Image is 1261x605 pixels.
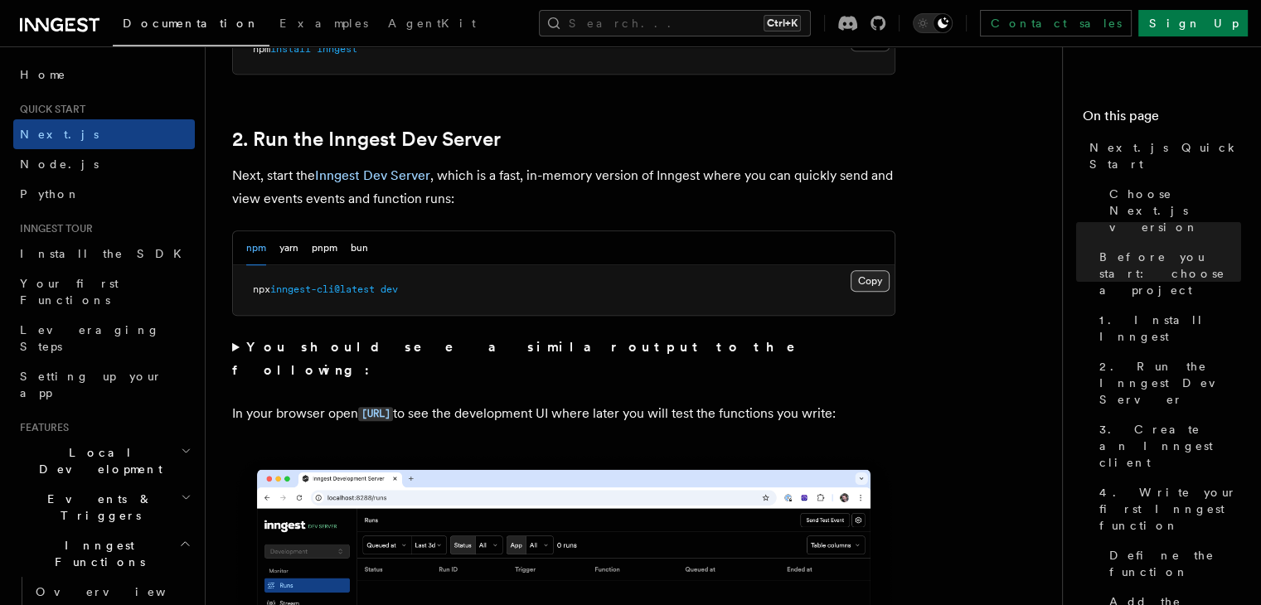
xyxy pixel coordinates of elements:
button: Search...Ctrl+K [539,10,811,36]
a: AgentKit [378,5,486,45]
span: Choose Next.js version [1109,186,1241,235]
button: yarn [279,231,298,265]
a: Install the SDK [13,239,195,269]
span: Events & Triggers [13,491,181,524]
a: [URL] [358,405,393,421]
span: Your first Functions [20,277,119,307]
span: Python [20,187,80,201]
a: Contact sales [980,10,1132,36]
code: [URL] [358,407,393,421]
span: Documentation [123,17,259,30]
a: 2. Run the Inngest Dev Server [232,128,501,151]
a: Leveraging Steps [13,315,195,361]
a: 4. Write your first Inngest function [1093,477,1241,540]
p: Next, start the , which is a fast, in-memory version of Inngest where you can quickly send and vi... [232,164,895,211]
span: Install the SDK [20,247,192,260]
button: pnpm [312,231,337,265]
span: 4. Write your first Inngest function [1099,484,1241,534]
a: Next.js [13,119,195,149]
p: In your browser open to see the development UI where later you will test the functions you write: [232,402,895,426]
button: Toggle dark mode [913,13,953,33]
span: AgentKit [388,17,476,30]
span: Overview [36,585,206,598]
span: Inngest Functions [13,537,179,570]
a: Home [13,60,195,90]
a: Before you start: choose a project [1093,242,1241,305]
span: 2. Run the Inngest Dev Server [1099,358,1241,408]
span: Next.js [20,128,99,141]
a: Define the function [1103,540,1241,587]
span: Inngest tour [13,222,93,235]
a: Examples [269,5,378,45]
a: Next.js Quick Start [1083,133,1241,179]
a: Setting up your app [13,361,195,408]
a: Python [13,179,195,209]
span: 1. Install Inngest [1099,312,1241,345]
button: npm [246,231,266,265]
span: Quick start [13,103,85,116]
kbd: Ctrl+K [764,15,801,31]
span: Setting up your app [20,370,162,399]
summary: You should see a similar output to the following: [232,336,895,382]
span: inngest-cli@latest [270,283,375,295]
span: Home [20,66,66,83]
span: Node.js [20,157,99,171]
span: dev [381,283,398,295]
span: Before you start: choose a project [1099,249,1241,298]
a: Inngest Dev Server [315,167,430,183]
span: npm [253,43,270,55]
span: npx [253,283,270,295]
h4: On this page [1083,106,1241,133]
span: Features [13,421,69,434]
button: Local Development [13,438,195,484]
span: Next.js Quick Start [1089,139,1241,172]
a: Choose Next.js version [1103,179,1241,242]
button: bun [351,231,368,265]
a: 2. Run the Inngest Dev Server [1093,351,1241,414]
a: Your first Functions [13,269,195,315]
span: Leveraging Steps [20,323,160,353]
button: Copy [851,270,890,292]
span: 3. Create an Inngest client [1099,421,1241,471]
span: install [270,43,311,55]
span: Examples [279,17,368,30]
a: Sign Up [1138,10,1248,36]
strong: You should see a similar output to the following: [232,339,818,378]
a: 3. Create an Inngest client [1093,414,1241,477]
a: Documentation [113,5,269,46]
button: Events & Triggers [13,484,195,530]
a: 1. Install Inngest [1093,305,1241,351]
span: Local Development [13,444,181,477]
button: Inngest Functions [13,530,195,577]
span: inngest [317,43,357,55]
a: Node.js [13,149,195,179]
span: Define the function [1109,547,1241,580]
